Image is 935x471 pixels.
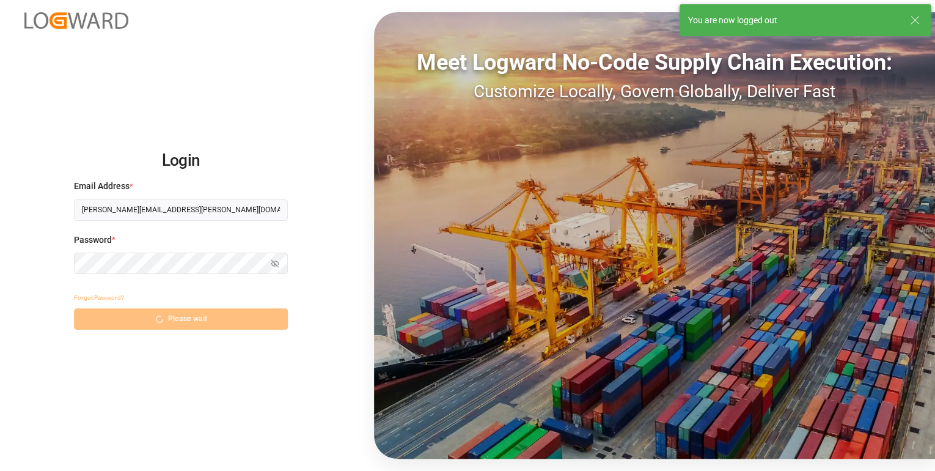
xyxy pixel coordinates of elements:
img: Logward_new_orange.png [24,12,128,29]
div: Meet Logward No-Code Supply Chain Execution: [374,46,935,79]
input: Enter your email [74,199,288,221]
h2: Login [74,141,288,180]
span: Password [74,234,112,247]
div: You are now logged out [688,14,898,27]
div: Customize Locally, Govern Globally, Deliver Fast [374,79,935,105]
span: Email Address [74,180,130,193]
